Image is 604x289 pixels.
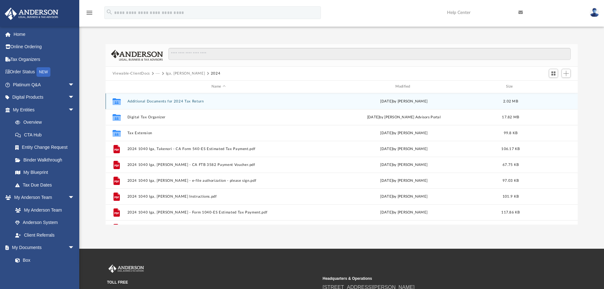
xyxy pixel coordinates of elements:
div: [DATE] by [PERSON_NAME] Advisors Portal [313,114,495,120]
button: ··· [156,71,160,76]
span: arrow_drop_down [68,241,81,254]
a: menu [86,12,93,16]
a: My Anderson Team [9,204,78,216]
button: Add [562,69,571,78]
a: Home [4,28,84,41]
small: TOLL FREE [107,279,318,285]
a: Online Ordering [4,41,84,53]
span: 97.03 KB [503,179,519,182]
span: 99.8 KB [503,131,517,135]
a: Client Referrals [9,229,81,241]
div: Modified [312,84,495,89]
button: Additional Documents for 2024 Tax Return [127,99,310,103]
div: Size [498,84,523,89]
img: Anderson Advisors Platinum Portal [107,265,145,273]
div: id [526,84,570,89]
span: 17.82 MB [502,115,519,119]
div: Name [127,84,309,89]
a: Meeting Minutes [9,266,81,279]
div: [DATE] by [PERSON_NAME] [313,178,495,183]
a: My Entitiesarrow_drop_down [4,103,84,116]
button: 2024 1040 Iga, [PERSON_NAME] - CA FTB 3582 Payment Voucher.pdf [127,163,310,167]
span: 2.02 MB [503,99,518,103]
a: Entity Change Request [9,141,84,154]
a: Box [9,254,78,266]
div: grid [106,93,578,225]
a: CTA Hub [9,128,84,141]
button: Digital Tax Organizer [127,115,310,119]
div: [DATE] by [PERSON_NAME] [313,209,495,215]
small: Headquarters & Operations [323,276,534,281]
div: [DATE] by [PERSON_NAME] [313,162,495,167]
button: 2024 1040 Iga, Takenori - CA Form 540-ES Estimated Tax Payment.pdf [127,147,310,151]
a: Order StatusNEW [4,66,84,79]
span: 101.9 KB [503,194,519,198]
a: Tax Due Dates [9,179,84,191]
div: [DATE] by [PERSON_NAME] [313,130,495,136]
span: 117.86 KB [501,210,520,214]
i: search [106,9,113,16]
button: Tax Extension [127,131,310,135]
button: 2024 [211,71,221,76]
div: [DATE] by [PERSON_NAME] [313,194,495,199]
span: 67.75 KB [503,163,519,166]
div: id [108,84,124,89]
span: arrow_drop_down [68,191,81,204]
a: Anderson System [9,216,81,229]
span: arrow_drop_down [68,103,81,116]
div: [DATE] by [PERSON_NAME] [313,98,495,104]
button: 2024 1040 Iga, [PERSON_NAME] - e-file authorization - please sign.pdf [127,179,310,183]
span: 106.17 KB [501,147,520,150]
span: arrow_drop_down [68,78,81,91]
button: 2024 1040 Iga, [PERSON_NAME] Instructions.pdf [127,194,310,199]
a: My Blueprint [9,166,81,179]
a: Binder Walkthrough [9,154,84,166]
i: menu [86,9,93,16]
img: Anderson Advisors Platinum Portal [3,8,60,20]
a: My Anderson Teamarrow_drop_down [4,191,81,204]
span: arrow_drop_down [68,91,81,104]
input: Search files and folders [168,48,571,60]
img: User Pic [590,8,599,17]
a: Platinum Q&Aarrow_drop_down [4,78,84,91]
div: NEW [36,67,50,77]
a: Overview [9,116,84,129]
button: Switch to Grid View [549,69,558,78]
button: Viewable-ClientDocs [113,71,150,76]
a: Digital Productsarrow_drop_down [4,91,84,104]
button: Iga, [PERSON_NAME] [166,71,205,76]
a: Tax Organizers [4,53,84,66]
button: 2024 1040 Iga, [PERSON_NAME] - Form 1040-ES Estimated Tax Payment.pdf [127,210,310,214]
a: My Documentsarrow_drop_down [4,241,81,254]
div: [DATE] by [PERSON_NAME] [313,146,495,152]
